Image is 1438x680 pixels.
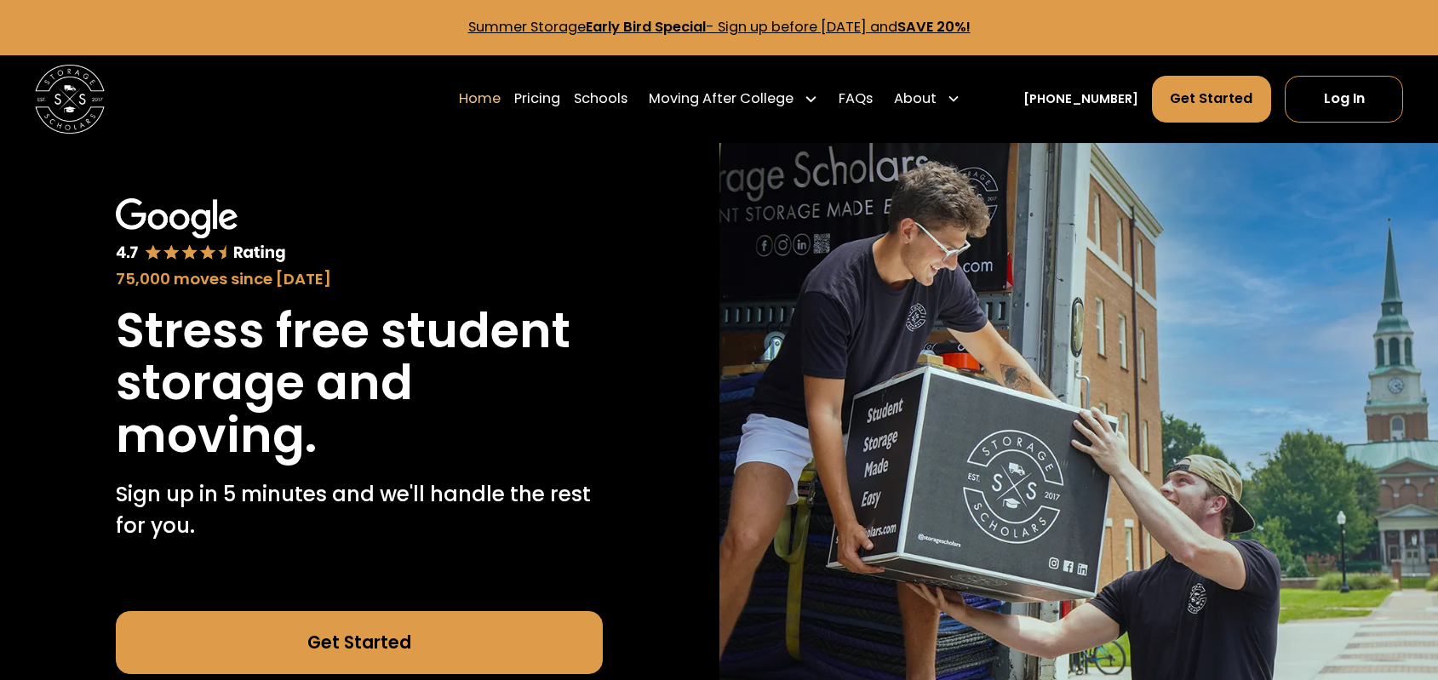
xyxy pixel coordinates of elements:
[1023,90,1138,108] a: [PHONE_NUMBER]
[116,479,603,542] p: Sign up in 5 minutes and we'll handle the rest for you.
[468,17,971,37] a: Summer StorageEarly Bird Special- Sign up before [DATE] andSAVE 20%!
[897,17,971,37] strong: SAVE 20%!
[642,75,825,123] div: Moving After College
[574,75,627,123] a: Schools
[116,267,603,291] div: 75,000 moves since [DATE]
[116,198,286,264] img: Google 4.7 star rating
[894,89,937,110] div: About
[839,75,873,123] a: FAQs
[1152,76,1271,123] a: Get Started
[35,65,105,134] a: home
[514,75,560,123] a: Pricing
[116,611,603,674] a: Get Started
[459,75,501,123] a: Home
[586,17,706,37] strong: Early Bird Special
[886,75,967,123] div: About
[1285,76,1403,123] a: Log In
[116,305,603,462] h1: Stress free student storage and moving.
[35,65,105,134] img: Storage Scholars main logo
[649,89,793,110] div: Moving After College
